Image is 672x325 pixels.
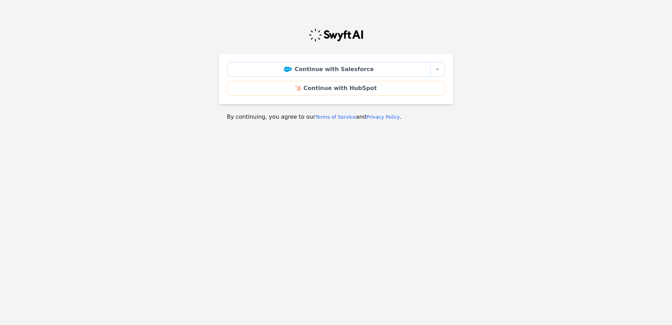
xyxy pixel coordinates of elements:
[284,67,292,72] img: Salesforce
[227,81,445,96] a: Continue with HubSpot
[227,62,430,77] a: Continue with Salesforce
[315,114,356,120] a: Terms of Service
[366,114,400,120] a: Privacy Policy
[295,85,301,91] img: HubSpot
[308,28,364,42] img: Swyft Logo
[227,113,445,121] p: By continuing, you agree to our and .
